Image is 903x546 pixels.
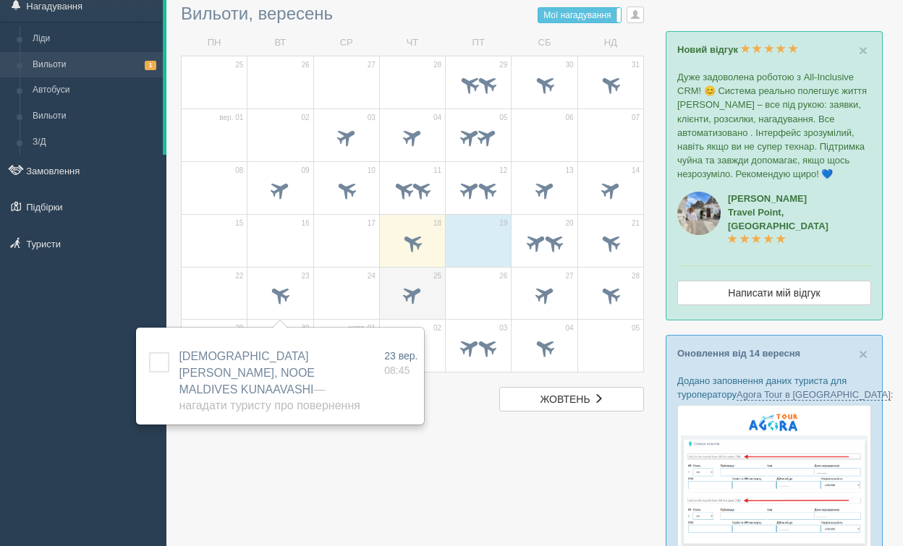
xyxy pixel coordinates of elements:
[179,350,360,412] a: [DEMOGRAPHIC_DATA][PERSON_NAME], NOOE MALDIVES KUNAAVASHI— Нагадати туристу про повернення
[433,218,441,229] span: 18
[632,60,640,70] span: 31
[566,218,574,229] span: 20
[235,60,243,70] span: 25
[368,166,376,176] span: 10
[433,113,441,123] span: 04
[26,129,163,155] a: З/Д
[301,166,309,176] span: 09
[433,60,441,70] span: 28
[446,30,512,56] td: ПТ
[301,60,309,70] span: 26
[368,218,376,229] span: 17
[301,271,309,281] span: 23
[379,30,445,56] td: ЧТ
[499,218,507,229] span: 19
[368,113,376,123] span: 03
[737,389,891,401] a: Agora Tour в [GEOGRAPHIC_DATA]
[632,166,640,176] span: 14
[512,30,577,56] td: СБ
[632,218,640,229] span: 21
[433,166,441,176] span: 11
[499,271,507,281] span: 26
[677,348,800,359] a: Оновлення від 14 вересня
[632,323,640,333] span: 05
[26,77,163,103] a: Автобуси
[677,374,871,401] p: Додано заповнення даних туриста для туроператору :
[677,44,798,55] a: Новий відгук
[301,218,309,229] span: 16
[145,61,156,70] span: 1
[384,350,417,362] span: 23 вер.
[632,271,640,281] span: 28
[566,60,574,70] span: 30
[235,271,243,281] span: 22
[26,103,163,129] a: Вильоти
[247,30,313,56] td: ВТ
[859,43,868,58] button: Close
[566,166,574,176] span: 13
[182,30,247,56] td: ПН
[348,323,376,333] span: жовт. 01
[677,70,871,181] p: Дуже задоволена роботою з All-Inclusive CRM! 😊 Система реально полегшує життя [PERSON_NAME] – все...
[235,218,243,229] span: 15
[235,166,243,176] span: 08
[677,281,871,305] a: Написати мій відгук
[26,26,163,52] a: Ліди
[313,30,379,56] td: СР
[728,193,828,245] a: [PERSON_NAME]Travel Point, [GEOGRAPHIC_DATA]
[499,323,507,333] span: 03
[368,60,376,70] span: 27
[543,10,611,20] span: Мої нагадування
[384,349,417,377] a: 23 вер. 08:45
[859,346,868,362] span: ×
[566,271,574,281] span: 27
[301,113,309,123] span: 02
[566,323,574,333] span: 04
[433,271,441,281] span: 25
[235,323,243,333] span: 29
[499,387,644,411] a: жовтень
[384,364,410,376] span: 08:45
[632,113,640,123] span: 07
[540,393,590,405] span: жовтень
[301,323,309,333] span: 30
[859,42,868,59] span: ×
[181,4,644,23] h3: Вильоти, вересень
[433,323,441,333] span: 02
[577,30,643,56] td: НД
[499,60,507,70] span: 29
[859,346,868,362] button: Close
[499,113,507,123] span: 05
[368,271,376,281] span: 24
[179,350,360,412] span: [DEMOGRAPHIC_DATA][PERSON_NAME], NOOE MALDIVES KUNAAVASHI
[219,113,243,123] span: вер. 01
[26,52,163,78] a: Вильоти1
[499,166,507,176] span: 12
[566,113,574,123] span: 06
